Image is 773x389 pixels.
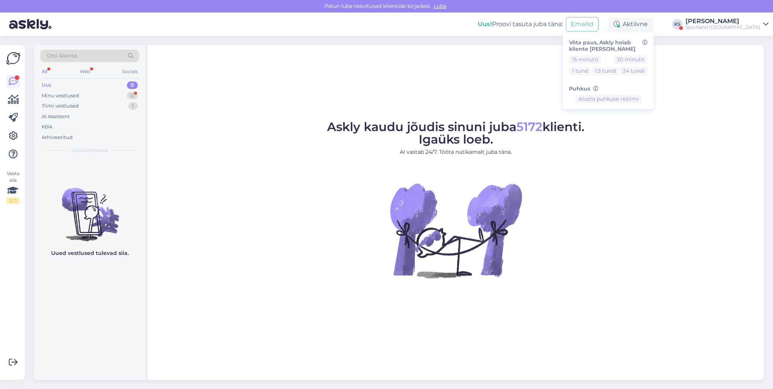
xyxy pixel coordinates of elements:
[478,20,563,29] div: Proovi tasuta juba täna:
[127,81,138,89] div: 0
[575,95,642,103] button: Alusta puhkuse režiimi
[127,92,138,100] div: 0
[614,55,648,64] button: 30 minutit
[431,3,449,9] span: Luba
[6,170,20,204] div: Vaata siia
[388,162,524,298] img: No Chat active
[42,81,51,89] div: Uus
[569,67,591,75] button: 1 tund
[42,113,70,120] div: AI Assistent
[72,147,108,154] span: Uued vestlused
[569,39,648,52] h6: Võta paus, Askly hoiab kliente [PERSON_NAME]
[42,102,79,110] div: Tiimi vestlused
[40,67,49,77] div: All
[78,67,92,77] div: Web
[686,18,760,24] div: [PERSON_NAME]
[6,197,20,204] div: 2 / 3
[516,119,542,134] span: 5172
[47,52,77,60] span: Otsi kliente
[42,134,73,141] div: Arhiveeritud
[42,92,79,100] div: Minu vestlused
[42,123,53,131] div: Kõik
[569,55,602,64] button: 15 minutit
[686,18,768,30] a: [PERSON_NAME]Sportland [GEOGRAPHIC_DATA]
[566,17,598,31] button: Emailid
[121,67,139,77] div: Socials
[620,67,648,75] button: 24 tundi
[327,119,584,147] span: Askly kaudu jõudis sinuni juba klienti. Igaüks loeb.
[51,249,129,257] p: Uued vestlused tulevad siia.
[592,67,619,75] button: 1.5 tundi
[327,148,584,156] p: AI vastab 24/7. Tööta nutikamalt juba täna.
[478,20,492,28] b: Uus!
[128,102,138,110] div: 1
[569,86,648,92] h6: Puhkus
[34,174,145,242] img: No chats
[672,19,683,30] div: KS
[6,51,20,66] img: Askly Logo
[686,24,760,30] div: Sportland [GEOGRAPHIC_DATA]
[608,17,654,31] div: Aktiivne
